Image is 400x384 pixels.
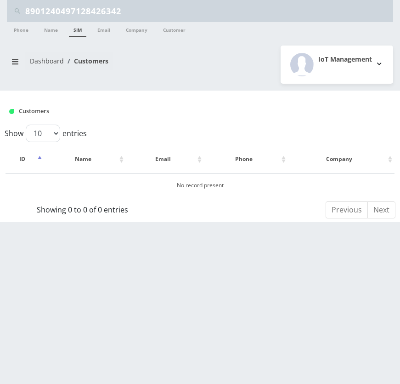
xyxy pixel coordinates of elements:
td: No record present [6,173,394,197]
a: Previous [326,201,368,218]
th: ID: activate to sort column descending [6,146,44,172]
th: Phone: activate to sort column ascending [205,146,288,172]
div: Showing 0 to 0 of 0 entries [5,201,161,215]
a: Name [39,22,62,36]
a: Email [93,22,115,36]
button: IoT Management [281,46,393,84]
th: Email: activate to sort column ascending [127,146,204,172]
li: Customers [64,56,108,66]
a: SIM [69,22,86,37]
a: Dashboard [30,57,64,65]
nav: breadcrumb [7,52,193,78]
h2: IoT Management [318,56,372,63]
th: Company: activate to sort column ascending [289,146,394,172]
a: Customer [158,22,190,36]
label: Show entries [5,125,87,142]
input: Search Teltik [25,2,391,20]
a: Company [121,22,152,36]
th: Name: activate to sort column ascending [45,146,126,172]
h1: Customers [9,108,325,115]
a: Phone [9,22,33,36]
a: Next [367,201,395,218]
select: Showentries [26,125,60,142]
